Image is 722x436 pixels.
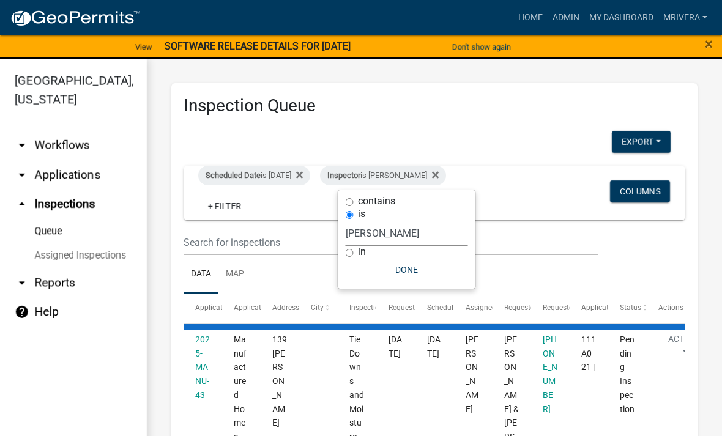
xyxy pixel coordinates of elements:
datatable-header-cell: Requested Date [376,294,415,323]
i: arrow_drop_down [15,138,29,153]
div: is [PERSON_NAME] [320,166,446,185]
datatable-header-cell: Address [261,294,299,323]
a: Map [218,255,251,294]
a: My Dashboard [584,6,658,29]
span: Inspection Type [349,303,401,312]
button: Done [346,259,468,281]
span: Pending Inspection [620,334,635,414]
datatable-header-cell: Scheduled Time [415,294,453,323]
span: Application Description [581,303,658,312]
label: is [358,209,365,219]
div: [DATE] [427,333,442,361]
datatable-header-cell: Requestor Phone [531,294,570,323]
label: in [358,247,366,257]
a: View [130,37,157,57]
i: arrow_drop_down [15,168,29,182]
a: Admin [548,6,584,29]
div: is [DATE] [198,166,310,185]
span: Cedrick Moreland [466,334,478,414]
span: × [705,35,713,53]
datatable-header-cell: Assigned Inspector [453,294,492,323]
datatable-header-cell: Requestor Name [493,294,531,323]
strong: SOFTWARE RELEASE DETAILS FOR [DATE] [165,40,351,52]
span: Actions [658,303,683,312]
datatable-header-cell: Application Type [222,294,261,323]
label: contains [358,196,395,206]
span: Scheduled Date [206,171,261,180]
datatable-header-cell: Actions [647,294,685,323]
datatable-header-cell: City [299,294,338,323]
button: Action [658,333,709,363]
a: Home [513,6,548,29]
button: Columns [610,180,670,202]
i: help [15,305,29,319]
span: City [311,303,324,312]
span: Assigned Inspector [466,303,529,312]
span: 912 240-0608 [543,334,557,414]
span: 111A021 | [581,334,596,372]
span: Requestor Phone [543,303,599,312]
span: 09/10/2025 [389,334,402,358]
span: Scheduled Time [427,303,480,312]
input: Search for inspections [184,230,598,255]
button: Close [705,37,713,51]
i: arrow_drop_down [15,275,29,290]
datatable-header-cell: Inspection Type [338,294,376,323]
span: Requestor Name [504,303,559,312]
h3: Inspection Queue [184,95,685,116]
a: mrivera [658,6,712,29]
a: + Filter [198,195,251,217]
a: [PHONE_NUMBER] [543,334,557,414]
datatable-header-cell: Status [608,294,647,323]
span: Application [195,303,233,312]
button: Don't show again [447,37,516,57]
span: Address [272,303,299,312]
span: Application Type [234,303,289,312]
datatable-header-cell: Application [184,294,222,323]
a: 2025-MANU-43 [195,334,210,400]
span: Status [620,303,641,312]
a: Data [184,255,218,294]
i: arrow_drop_up [15,197,29,212]
datatable-header-cell: Application Description [570,294,608,323]
span: Requested Date [389,303,440,312]
span: Inspector [327,171,360,180]
button: Export [612,131,671,153]
span: 139 GREGORY LN [272,334,287,428]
